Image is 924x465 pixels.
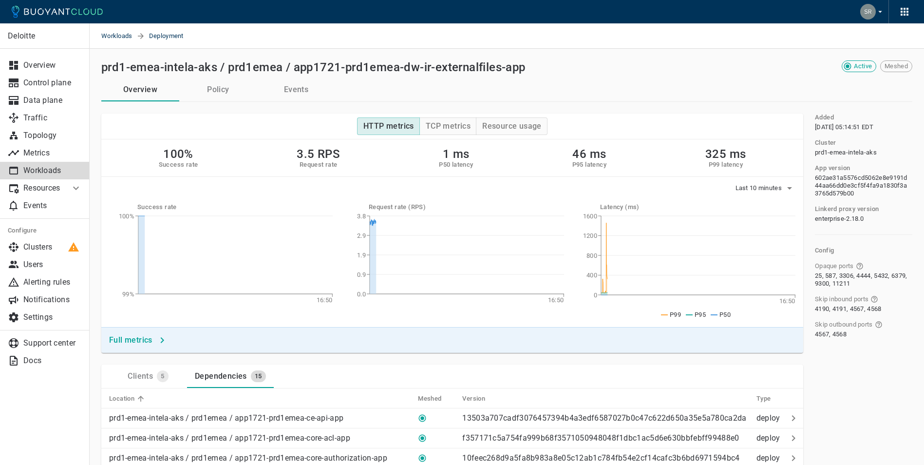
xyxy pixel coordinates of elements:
[735,184,784,192] span: Last 10 minutes
[317,296,333,304] tspan: 16:50
[670,311,681,318] span: P99
[23,356,82,366] p: Docs
[462,413,746,423] p: 13503a707cadf3076457394b4a3edf6587027b0c47c622d650a35e5a780ca2da
[815,123,874,131] span: Sat, 17 May 2025 09:14:51 UTC
[159,161,198,169] h5: Success rate
[600,203,795,211] h5: Latency (ms)
[426,121,471,131] h4: TCP metrics
[23,260,82,270] p: Users
[815,139,836,147] h5: Cluster
[357,117,420,135] button: HTTP metrics
[462,433,739,443] p: f357171c5a754fa999b68f3571050948048f1dbc1ac5d6e630bbfebff99488e0
[815,321,873,329] span: Skip outbound ports
[159,147,198,161] h2: 100%
[187,365,274,388] a: Dependencies15
[583,213,597,220] tspan: 1600
[179,78,257,101] button: Policy
[251,372,266,380] span: 15
[109,365,187,388] a: Clients5
[23,277,82,287] p: Alerting rules
[860,4,876,19] img: Sridhar
[101,78,179,101] button: Overview
[23,96,82,105] p: Data plane
[23,148,82,158] p: Metrics
[476,117,547,135] button: Resource usage
[357,291,366,298] tspan: 0.0
[23,78,82,88] p: Control plane
[815,272,910,288] span: 25, 587, 3306, 4444, 5432, 6379, 9300, 11211
[735,181,796,195] button: Last 10 minutes
[105,331,170,349] button: Full metrics
[23,113,82,123] p: Traffic
[357,213,366,220] tspan: 3.8
[572,147,606,161] h2: 46 ms
[439,147,473,161] h2: 1 ms
[594,291,597,299] tspan: 0
[101,60,526,74] h2: prd1-emea-intela-aks / prd1emea / app1721-prd1emea-dw-ir-externalfiles-app
[815,205,879,213] h5: Linkerd proxy version
[23,166,82,175] p: Workloads
[418,395,441,403] h5: Meshed
[109,453,387,463] p: prd1-emea-intela-aks / prd1emea / app1721-prd1emea-core-authorization-app
[297,161,340,169] h5: Request rate
[705,161,746,169] h5: P99 latency
[109,413,343,423] p: prd1-emea-intela-aks / prd1emea / app1721-prd1emea-ce-api-app
[109,394,147,403] span: Location
[815,215,864,223] span: enterprise-2.18.0
[850,62,876,70] span: Active
[418,394,454,403] span: Meshed
[815,330,847,338] span: 4567, 4568
[815,149,877,156] span: prd1-emea-intela-aks
[462,395,485,403] h5: Version
[583,232,597,239] tspan: 1200
[257,78,335,101] button: Events
[357,271,366,278] tspan: 0.9
[23,131,82,140] p: Topology
[357,252,366,259] tspan: 1.9
[8,31,81,41] p: Deloitte
[815,114,834,121] h5: Added
[101,23,136,49] a: Workloads
[881,62,912,70] span: Meshed
[137,203,333,211] h5: Success rate
[815,305,882,313] span: 4190, 4191, 4567, 4568
[23,201,82,211] p: Events
[875,321,883,329] svg: Ports that bypass the Linkerd proxy for outgoing connections
[23,312,82,322] p: Settings
[149,23,195,49] span: Deployment
[756,433,784,443] p: deploy
[109,433,350,443] p: prd1-emea-intela-aks / prd1emea / app1721-prd1emea-core-acl-app
[369,203,564,211] h5: Request rate (RPS)
[357,232,366,239] tspan: 2.9
[23,183,62,193] p: Resources
[439,161,473,169] h5: P50 latency
[109,335,152,345] h4: Full metrics
[462,394,498,403] span: Version
[695,311,706,318] span: P95
[157,372,168,380] span: 5
[109,395,134,403] h5: Location
[756,394,784,403] span: Type
[548,296,564,304] tspan: 16:50
[756,413,784,423] p: deploy
[815,164,850,172] h5: App version
[23,295,82,305] p: Notifications
[815,262,854,270] span: Opaque ports
[756,395,771,403] h5: Type
[870,295,878,303] svg: Ports that bypass the Linkerd proxy for incoming connections
[23,242,82,252] p: Clusters
[572,161,606,169] h5: P95 latency
[586,271,597,279] tspan: 400
[815,247,912,254] h5: Config
[419,117,476,135] button: TCP metrics
[705,147,746,161] h2: 325 ms
[363,121,414,131] h4: HTTP metrics
[23,60,82,70] p: Overview
[756,453,784,463] p: deploy
[815,174,910,197] span: 602ae31a5576cd5062e8e9191d44aa66dd0e3cf5f4fa9a1830f3a3765d579b00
